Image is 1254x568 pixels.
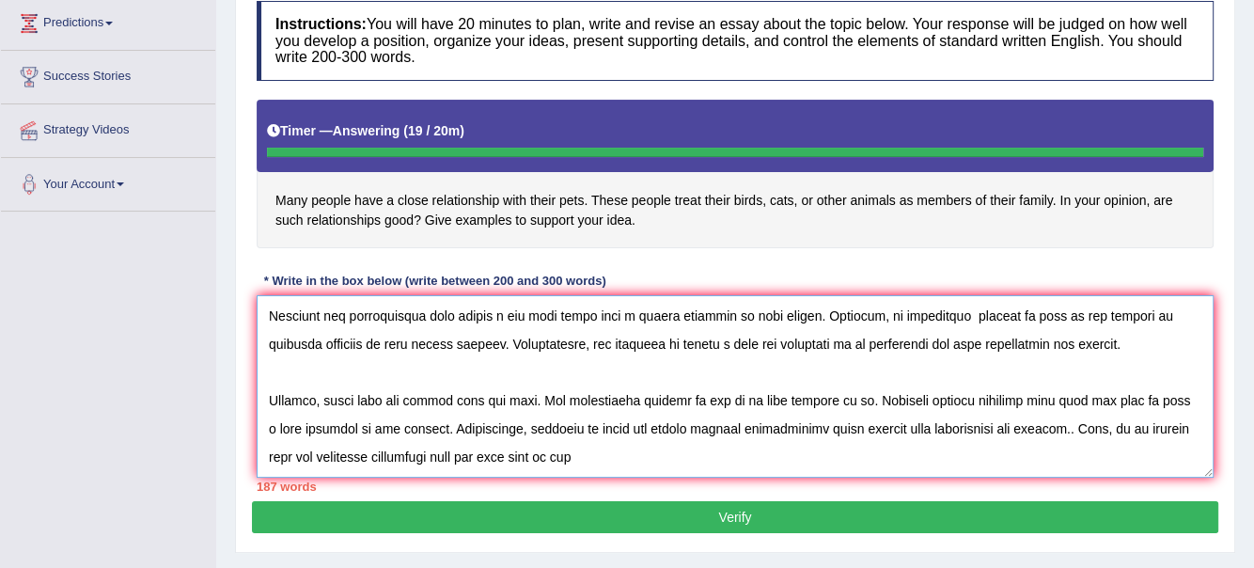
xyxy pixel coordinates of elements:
[267,124,464,138] h5: Timer —
[257,100,1214,249] h4: Many people have a close relationship with their pets. These people treat their birds, cats, or o...
[275,16,367,32] b: Instructions:
[252,501,1218,533] button: Verify
[1,158,215,205] a: Your Account
[257,272,613,290] div: * Write in the box below (write between 200 and 300 words)
[1,104,215,151] a: Strategy Videos
[1,51,215,98] a: Success Stories
[403,123,408,138] b: (
[408,123,460,138] b: 19 / 20m
[333,123,400,138] b: Answering
[257,1,1214,81] h4: You will have 20 minutes to plan, write and revise an essay about the topic below. Your response ...
[257,478,1214,496] div: 187 words
[460,123,464,138] b: )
